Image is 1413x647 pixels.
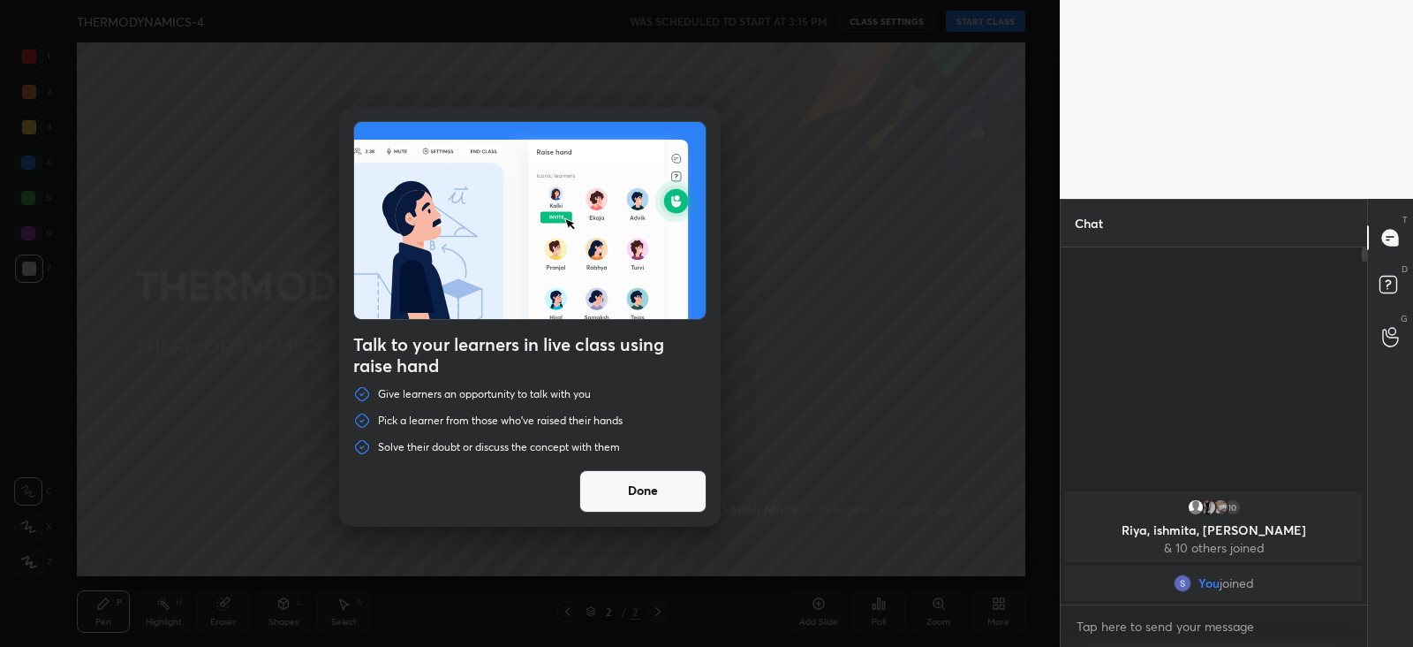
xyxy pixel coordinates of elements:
[1061,200,1117,247] p: Chat
[354,122,706,319] img: preRahAdop.42c3ea74.svg
[1199,499,1217,516] img: a20105c0a7604010a4352dedcf1768c8.jpg
[1198,576,1220,590] span: You
[1212,499,1229,516] img: 2f7933fbf3b041c9928739c990c433e0.jpg
[1187,499,1205,516] img: default.png
[579,470,706,513] button: Done
[1061,488,1367,605] div: grid
[1401,312,1408,325] p: G
[1076,523,1352,537] p: Riya, ishmita, [PERSON_NAME]
[1402,263,1408,276] p: D
[353,334,706,377] h4: Talk to your learners in live class using raise hand
[378,414,623,428] p: Pick a learner from those who've raised their hands
[1220,576,1254,590] span: joined
[378,440,620,454] p: Solve their doubt or discuss the concept with them
[1224,499,1242,516] div: 10
[1076,541,1352,555] p: & 10 others joined
[1402,213,1408,226] p: T
[1174,575,1191,592] img: bb95df82c44d47e1b2999f09e70f07e1.35099235_3
[378,387,591,401] p: Give learners an opportunity to talk with you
